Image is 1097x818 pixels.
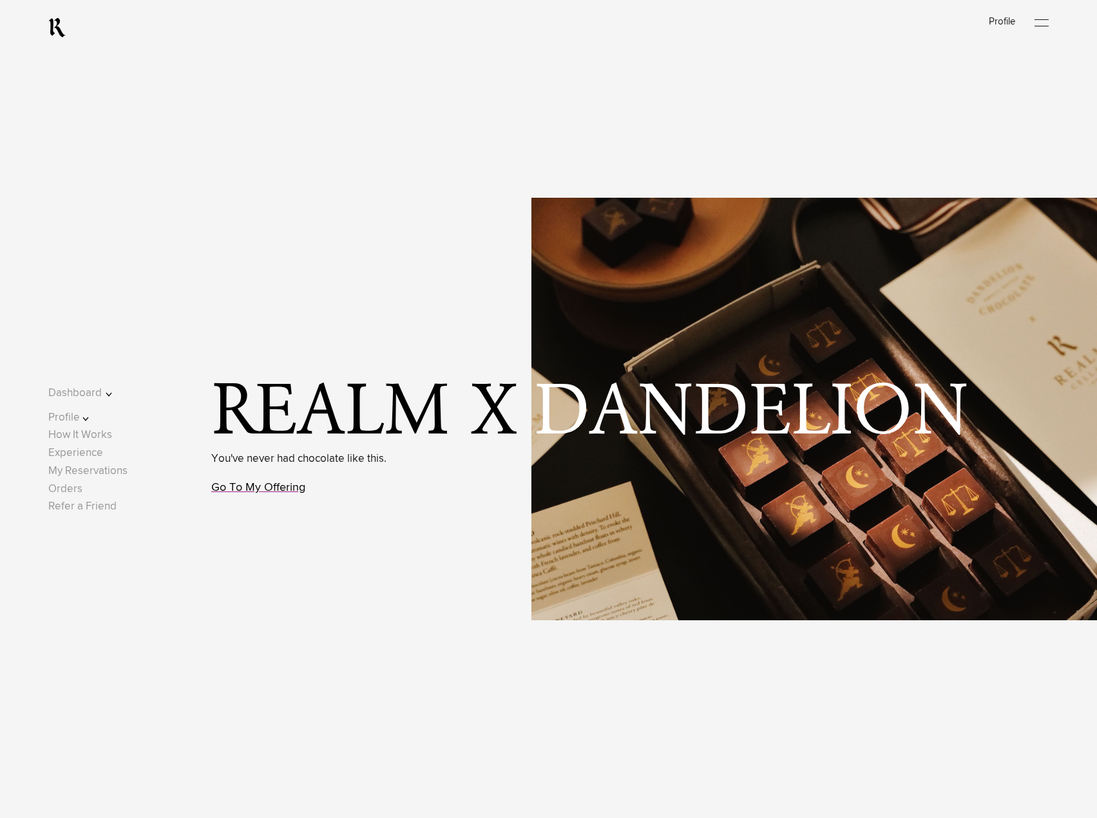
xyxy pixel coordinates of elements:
[48,409,130,426] button: Profile
[211,450,386,468] p: You've never had chocolate like this.
[48,466,128,477] a: My Reservations
[48,430,112,441] a: How It Works
[989,17,1015,26] a: Profile
[211,381,973,448] span: Realm x Dandelion
[48,17,66,38] a: RealmCellars
[48,501,117,512] a: Refer a Friend
[48,484,82,495] a: Orders
[48,385,130,402] button: Dashboard
[211,482,305,493] a: Go To My Offering
[48,448,103,459] a: Experience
